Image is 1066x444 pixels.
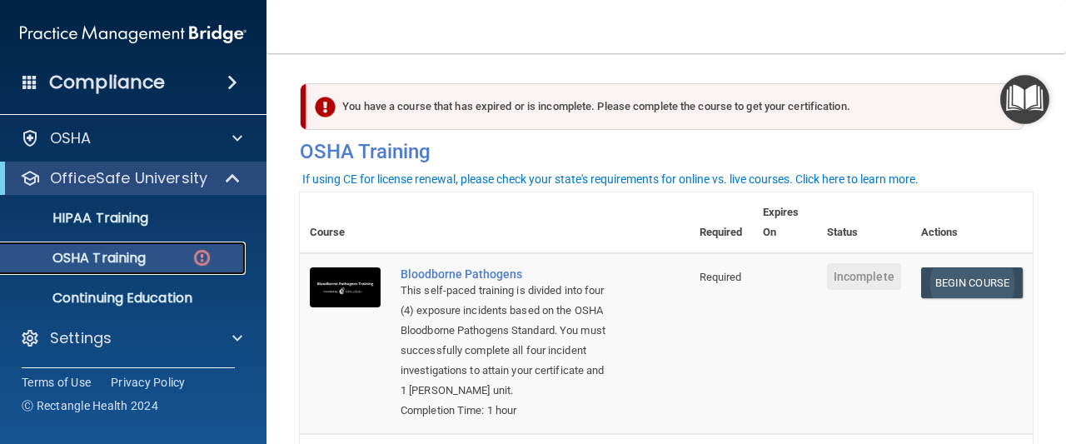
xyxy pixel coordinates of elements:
p: HIPAA Training [11,210,148,227]
h4: Compliance [49,71,165,94]
a: Privacy Policy [111,374,186,391]
th: Course [300,192,391,253]
div: If using CE for license renewal, please check your state's requirements for online vs. live cours... [302,173,919,185]
button: If using CE for license renewal, please check your state's requirements for online vs. live cours... [300,171,921,187]
th: Status [817,192,911,253]
img: PMB logo [20,17,247,51]
th: Expires On [753,192,817,253]
span: Ⓒ Rectangle Health 2024 [22,397,158,414]
span: Required [700,271,742,283]
th: Actions [911,192,1033,253]
p: OfficeSafe University [50,168,207,188]
img: exclamation-circle-solid-danger.72ef9ffc.png [315,97,336,117]
p: Settings [50,328,112,348]
div: Completion Time: 1 hour [401,401,606,421]
a: Begin Course [921,267,1023,298]
a: OfficeSafe University [20,168,242,188]
th: Required [690,192,753,253]
a: Settings [20,328,242,348]
a: OSHA [20,128,242,148]
span: Incomplete [827,263,901,290]
img: danger-circle.6113f641.png [192,247,212,268]
p: OSHA Training [11,250,146,267]
a: Terms of Use [22,374,91,391]
button: Open Resource Center [1000,75,1049,124]
p: OSHA [50,128,92,148]
h4: OSHA Training [300,140,1033,163]
a: Bloodborne Pathogens [401,267,606,281]
div: You have a course that has expired or is incomplete. Please complete the course to get your certi... [306,83,1024,130]
div: This self-paced training is divided into four (4) exposure incidents based on the OSHA Bloodborne... [401,281,606,401]
p: Continuing Education [11,290,238,307]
